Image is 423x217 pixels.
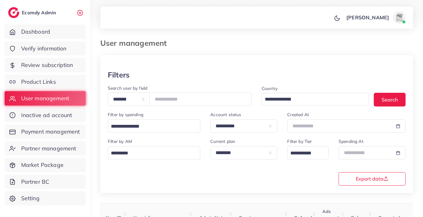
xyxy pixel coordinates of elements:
span: Partner management [21,144,76,153]
a: Review subscription [5,58,86,72]
span: Payment management [21,128,80,136]
a: Partner management [5,141,86,156]
input: Search for option [109,149,192,158]
a: logoEcomdy Admin [8,7,58,18]
label: Created At [287,111,309,118]
label: Filter by Tier [287,138,312,144]
span: Product Links [21,78,56,86]
div: Search for option [262,93,369,106]
h3: Filters [108,70,130,79]
span: Inactive ad account [21,111,72,119]
span: Partner BC [21,178,50,186]
div: Search for option [108,119,200,133]
a: Verify information [5,41,86,56]
a: Inactive ad account [5,108,86,122]
label: Spending At [339,138,364,144]
label: Country [262,85,278,92]
input: Search for option [109,122,192,131]
button: Search [374,93,406,106]
a: User management [5,91,86,106]
a: Setting [5,191,86,205]
span: Market Package [21,161,64,169]
span: Setting [21,194,40,202]
span: Verify information [21,45,67,53]
a: [PERSON_NAME]avatar [343,11,408,24]
label: Filter by spending [108,111,143,118]
input: Search for option [263,95,361,104]
a: Market Package [5,158,86,172]
div: Search for option [287,146,329,159]
div: Search for option [108,146,200,159]
span: Dashboard [21,28,50,36]
a: Partner BC [5,175,86,189]
label: Search user by field [108,85,147,91]
img: logo [8,7,19,18]
label: Filter by AM [108,138,132,144]
label: Current plan [210,138,235,144]
input: Search for option [288,149,321,158]
img: avatar [393,11,406,24]
label: Account status [210,111,241,118]
h3: User management [100,39,172,48]
span: Export data [356,176,388,181]
a: Product Links [5,75,86,89]
button: Export data [339,172,406,186]
span: User management [21,94,69,102]
a: Payment management [5,125,86,139]
p: [PERSON_NAME] [346,14,389,21]
h2: Ecomdy Admin [22,10,58,16]
a: Dashboard [5,25,86,39]
span: Review subscription [21,61,73,69]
